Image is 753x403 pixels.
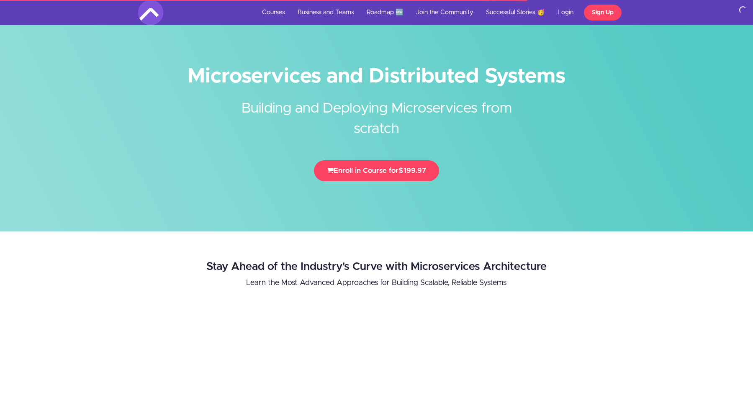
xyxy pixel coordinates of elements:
button: Enroll in Course for$199.97 [314,160,439,181]
h1: Microservices and Distributed Systems [138,67,615,86]
h2: Stay Ahead of the Industry's Curve with Microservices Architecture [128,261,625,273]
a: Sign Up [584,5,622,21]
p: Learn the Most Advanced Approaches for Building Scalable, Reliable Systems [128,277,625,289]
span: $199.97 [398,167,426,174]
h2: Building and Deploying Microservices from scratch [220,86,534,139]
